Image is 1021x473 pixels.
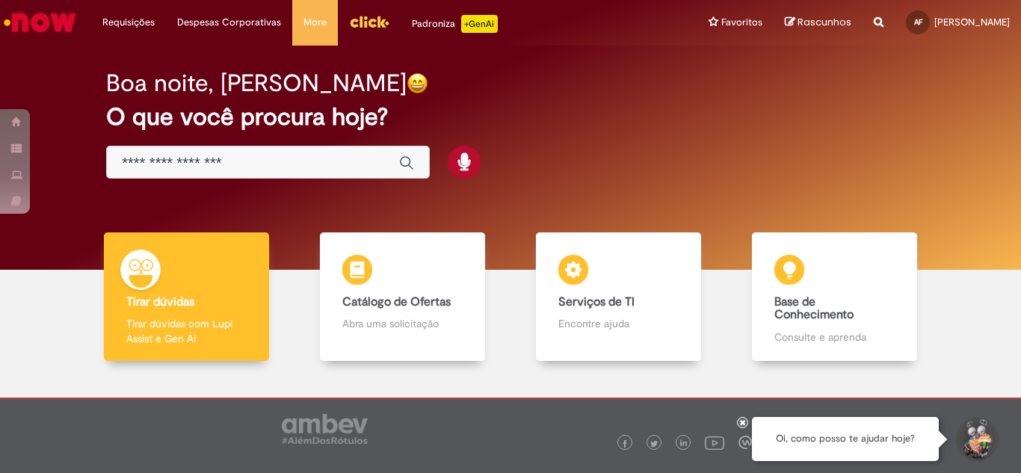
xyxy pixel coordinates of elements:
img: logo_footer_ambev_rotulo_gray.png [282,414,368,444]
h2: Boa noite, [PERSON_NAME] [106,70,407,96]
span: AF [914,17,922,27]
img: logo_footer_twitter.png [650,440,658,448]
div: Oi, como posso te ajudar hoje? [752,417,939,461]
a: Catálogo de Ofertas Abra uma solicitação [294,232,510,362]
span: More [303,15,327,30]
a: Rascunhos [785,16,851,30]
img: logo_footer_workplace.png [738,436,752,449]
p: Encontre ajuda [558,316,679,331]
img: happy-face.png [407,72,428,94]
img: logo_footer_youtube.png [705,433,724,452]
b: Tirar dúvidas [126,294,194,309]
span: Favoritos [721,15,762,30]
h2: O que você procura hoje? [106,104,915,130]
p: Consulte e aprenda [774,330,895,344]
a: Tirar dúvidas Tirar dúvidas com Lupi Assist e Gen Ai [78,232,294,362]
span: [PERSON_NAME] [934,16,1010,28]
p: Tirar dúvidas com Lupi Assist e Gen Ai [126,316,247,346]
b: Serviços de TI [558,294,635,309]
p: Abra uma solicitação [342,316,463,331]
b: Catálogo de Ofertas [342,294,451,309]
img: click_logo_yellow_360x200.png [349,10,389,33]
p: +GenAi [461,15,498,33]
span: Despesas Corporativas [177,15,281,30]
button: Iniciar Conversa de Suporte [954,417,999,462]
img: ServiceNow [1,7,78,37]
span: Rascunhos [798,15,851,29]
a: Base de Conhecimento Consulte e aprenda [727,232,943,362]
div: Padroniza [412,15,498,33]
img: logo_footer_linkedin.png [680,439,688,448]
b: Base de Conhecimento [774,294,854,323]
img: logo_footer_facebook.png [621,440,629,448]
a: Serviços de TI Encontre ajuda [510,232,727,362]
span: Requisições [102,15,155,30]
